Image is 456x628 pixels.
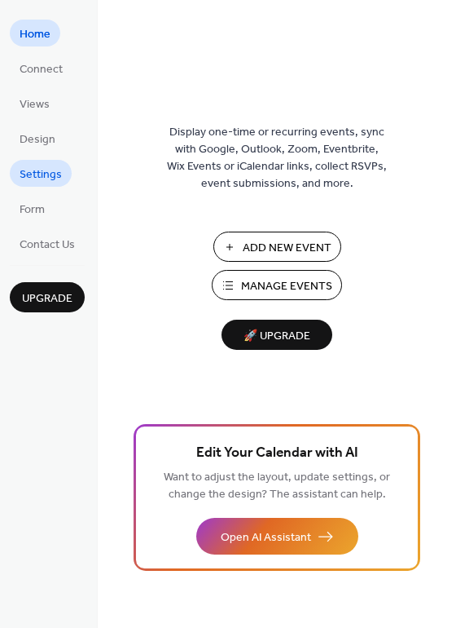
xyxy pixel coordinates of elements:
span: Manage Events [241,278,332,295]
button: Upgrade [10,282,85,312]
button: Manage Events [212,270,342,300]
span: Contact Us [20,237,75,254]
span: 🚀 Upgrade [231,325,322,347]
a: Contact Us [10,230,85,257]
a: Connect [10,55,72,82]
span: Display one-time or recurring events, sync with Google, Outlook, Zoom, Eventbrite, Wix Events or ... [167,124,387,192]
span: Design [20,131,55,148]
span: Settings [20,166,62,184]
a: Settings [10,160,72,187]
span: Want to adjust the layout, update settings, or change the design? The assistant can help. [164,467,390,506]
span: Views [20,96,50,113]
span: Home [20,26,50,43]
button: Open AI Assistant [196,518,358,555]
span: Upgrade [22,290,72,307]
span: Connect [20,61,63,78]
span: Open AI Assistant [221,529,311,546]
span: Form [20,201,45,219]
a: Views [10,90,59,117]
button: Add New Event [213,232,341,262]
span: Add New Event [243,240,331,257]
button: 🚀 Upgrade [221,320,332,350]
a: Home [10,20,60,46]
span: Edit Your Calendar with AI [196,442,358,465]
a: Form [10,195,55,222]
a: Design [10,125,65,152]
